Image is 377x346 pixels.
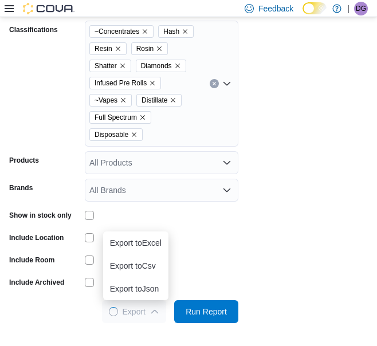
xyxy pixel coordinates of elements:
span: Full Spectrum [89,111,151,124]
span: Disposable [89,128,143,141]
span: Rosin [131,42,168,55]
span: DG [356,2,366,15]
button: Open list of options [222,158,231,167]
span: Infused Pre Rolls [95,77,147,89]
span: Disposable [95,129,128,140]
button: Remove Rosin from selection in this group [156,45,163,52]
span: Diamonds [136,60,186,72]
span: Export to Json [110,284,162,293]
button: Remove ~Vapes from selection in this group [120,97,127,104]
button: Remove Resin from selection in this group [115,45,121,52]
button: Run Report [174,300,238,323]
button: Remove Shatter from selection in this group [119,62,126,69]
label: Include Archived [9,278,64,287]
button: Open list of options [222,79,231,88]
span: ~Vapes [89,94,132,107]
span: Hash [163,26,179,37]
label: Show in stock only [9,211,72,220]
button: Export toExcel [103,231,168,254]
span: Run Report [186,306,227,317]
span: Dark Mode [303,14,303,15]
span: Shatter [95,60,117,72]
span: Distillate [136,94,182,107]
span: Loading [109,307,118,316]
div: Dhruv Gambhir [354,2,368,15]
button: Remove Disposable from selection in this group [131,131,138,138]
span: Distillate [142,95,167,106]
button: Remove Infused Pre Rolls from selection in this group [149,80,156,86]
span: Feedback [258,3,293,14]
input: Dark Mode [303,2,327,14]
span: Rosin [136,43,154,54]
button: Open list of options [222,186,231,195]
label: Brands [9,183,33,192]
label: Classifications [9,25,58,34]
span: ~Concentrates [89,25,154,38]
span: Export [109,300,159,323]
button: Remove Hash from selection in this group [182,28,188,35]
span: Shatter [89,60,131,72]
span: Diamonds [141,60,172,72]
span: Hash [158,25,194,38]
button: Clear input [210,79,219,88]
button: Remove Distillate from selection in this group [170,97,176,104]
button: Export toCsv [103,254,168,277]
button: Remove Full Spectrum from selection in this group [139,114,146,121]
img: Cova [23,3,74,14]
span: ~Concentrates [95,26,139,37]
button: LoadingExport [102,300,166,323]
span: Resin [89,42,127,55]
button: Remove ~Concentrates from selection in this group [142,28,148,35]
span: Infused Pre Rolls [89,77,161,89]
span: Export to Excel [110,238,162,247]
label: Products [9,156,39,165]
p: | [347,2,349,15]
button: Remove Diamonds from selection in this group [174,62,181,69]
span: Resin [95,43,112,54]
span: Full Spectrum [95,112,137,123]
span: ~Vapes [95,95,117,106]
label: Include Location [9,233,64,242]
label: Include Room [9,255,54,265]
span: Export to Csv [110,261,162,270]
button: Export toJson [103,277,168,300]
